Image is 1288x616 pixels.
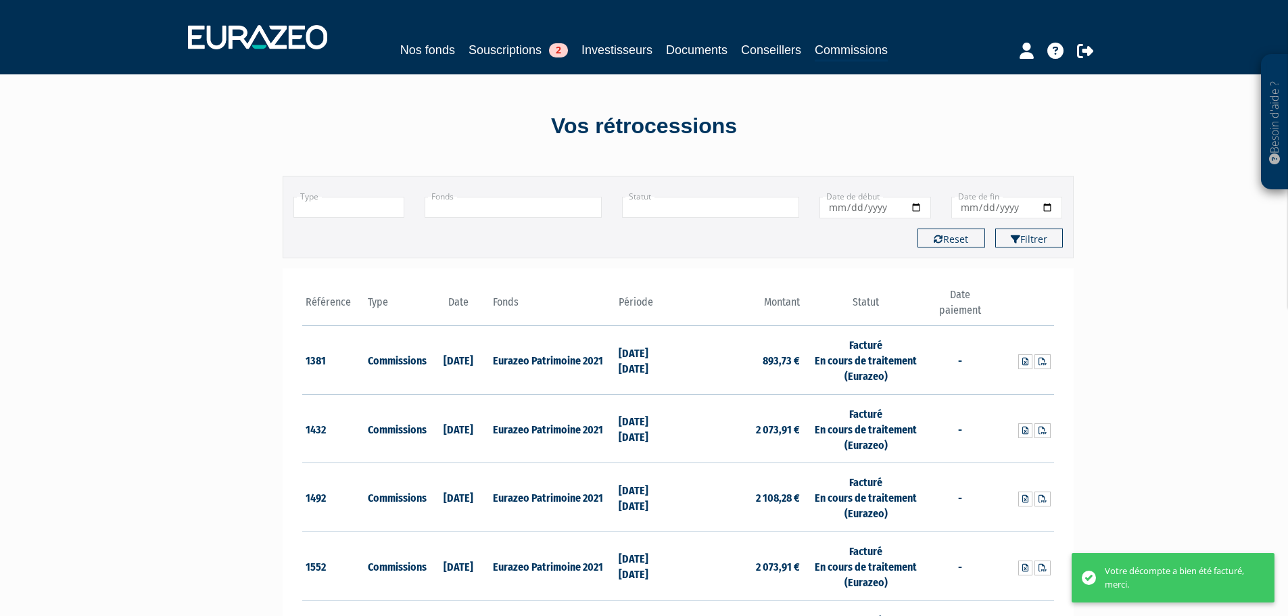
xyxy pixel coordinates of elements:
[928,531,991,600] td: -
[678,463,803,532] td: 2 108,28 €
[615,463,678,532] td: [DATE] [DATE]
[1267,62,1283,183] p: Besoin d'aide ?
[188,25,327,49] img: 1732889491-logotype_eurazeo_blanc_rvb.png
[678,531,803,600] td: 2 073,91 €
[615,326,678,395] td: [DATE] [DATE]
[427,394,490,463] td: [DATE]
[803,394,928,463] td: Facturé En cours de traitement (Eurazeo)
[302,394,365,463] td: 1432
[427,287,490,326] th: Date
[581,41,652,60] a: Investisseurs
[678,394,803,463] td: 2 073,91 €
[928,463,991,532] td: -
[302,326,365,395] td: 1381
[995,229,1063,247] button: Filtrer
[490,287,615,326] th: Fonds
[928,326,991,395] td: -
[427,463,490,532] td: [DATE]
[302,531,365,600] td: 1552
[917,229,985,247] button: Reset
[803,531,928,600] td: Facturé En cours de traitement (Eurazeo)
[427,326,490,395] td: [DATE]
[302,463,365,532] td: 1492
[427,531,490,600] td: [DATE]
[490,326,615,395] td: Eurazeo Patrimoine 2021
[615,531,678,600] td: [DATE] [DATE]
[364,463,427,532] td: Commissions
[666,41,728,60] a: Documents
[364,287,427,326] th: Type
[815,41,888,62] a: Commissions
[803,326,928,395] td: Facturé En cours de traitement (Eurazeo)
[364,326,427,395] td: Commissions
[490,394,615,463] td: Eurazeo Patrimoine 2021
[741,41,801,60] a: Conseillers
[490,531,615,600] td: Eurazeo Patrimoine 2021
[549,43,568,57] span: 2
[678,326,803,395] td: 893,73 €
[364,394,427,463] td: Commissions
[1105,565,1254,591] div: Votre décompte a bien été facturé, merci.
[302,287,365,326] th: Référence
[678,287,803,326] th: Montant
[803,463,928,532] td: Facturé En cours de traitement (Eurazeo)
[928,287,991,326] th: Date paiement
[400,41,455,60] a: Nos fonds
[615,287,678,326] th: Période
[928,394,991,463] td: -
[803,287,928,326] th: Statut
[364,531,427,600] td: Commissions
[490,463,615,532] td: Eurazeo Patrimoine 2021
[259,111,1030,142] div: Vos rétrocessions
[615,394,678,463] td: [DATE] [DATE]
[469,41,568,60] a: Souscriptions2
